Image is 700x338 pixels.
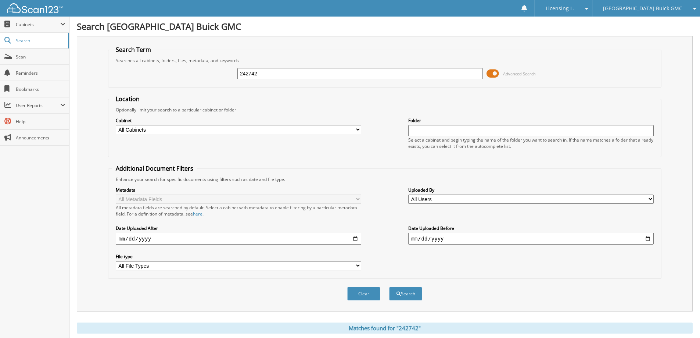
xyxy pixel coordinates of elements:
[116,253,361,260] label: File type
[16,54,65,60] span: Scan
[408,233,654,245] input: end
[603,6,682,11] span: [GEOGRAPHIC_DATA] Buick GMC
[193,211,202,217] a: here
[112,46,155,54] legend: Search Term
[77,323,693,334] div: Matches found for "242742"
[7,3,62,13] img: scan123-logo-white.svg
[546,6,574,11] span: Licensing L.
[16,102,60,108] span: User Reports
[112,107,657,113] div: Optionally limit your search to a particular cabinet or folder
[503,71,536,77] span: Advanced Search
[16,38,64,44] span: Search
[112,95,143,103] legend: Location
[408,225,654,231] label: Date Uploaded Before
[408,137,654,149] div: Select a cabinet and begin typing the name of the folder you want to search in. If the name match...
[347,287,380,300] button: Clear
[16,118,65,125] span: Help
[16,135,65,141] span: Announcements
[389,287,422,300] button: Search
[408,117,654,124] label: Folder
[112,176,657,182] div: Enhance your search for specific documents using filters such as date and file type.
[116,187,361,193] label: Metadata
[16,70,65,76] span: Reminders
[112,164,197,172] legend: Additional Document Filters
[116,204,361,217] div: All metadata fields are searched by default. Select a cabinet with metadata to enable filtering b...
[16,21,60,28] span: Cabinets
[116,225,361,231] label: Date Uploaded After
[408,187,654,193] label: Uploaded By
[16,86,65,92] span: Bookmarks
[116,117,361,124] label: Cabinet
[112,57,657,64] div: Searches all cabinets, folders, files, metadata, and keywords
[77,20,693,32] h1: Search [GEOGRAPHIC_DATA] Buick GMC
[116,233,361,245] input: start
